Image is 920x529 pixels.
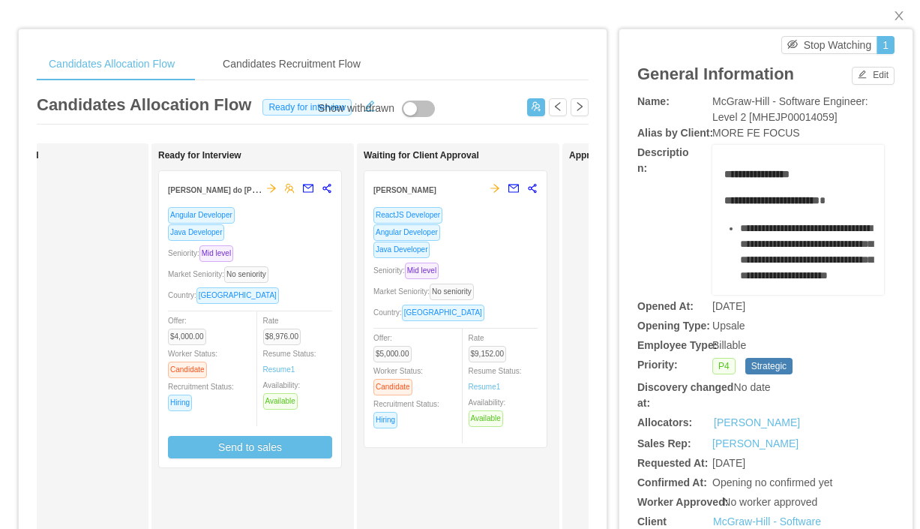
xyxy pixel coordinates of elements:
[168,291,285,299] span: Country:
[373,346,412,362] span: $5,000.00
[712,145,884,295] div: rdw-wrapper
[263,350,316,374] span: Resume Status:
[569,150,779,161] h1: Approved
[196,287,279,304] span: [GEOGRAPHIC_DATA]
[402,305,484,321] span: [GEOGRAPHIC_DATA]
[712,358,736,374] span: P4
[263,393,298,410] span: Available
[712,95,868,123] span: McGraw-Hill - Software Engineer: Level 2 [MHEJP00014059]
[637,457,708,469] b: Requested At:
[168,224,224,241] span: Java Developer
[168,350,217,374] span: Worker Status:
[168,383,234,407] span: Recruitment Status:
[712,320,745,332] span: Upsale
[211,47,373,81] div: Candidates Recruitment Flow
[373,412,397,428] span: Hiring
[168,207,235,224] span: Angular Developer
[263,364,295,375] a: Resume1
[373,379,412,395] span: Candidate
[469,334,513,358] span: Rate
[168,270,274,278] span: Market Seniority:
[637,300,694,312] b: Opened At:
[527,183,538,194] span: share-alt
[168,249,239,257] span: Seniority:
[893,10,905,22] i: icon: close
[637,62,794,86] article: General Information
[364,150,574,161] h1: Waiting for Client Approval
[781,36,878,54] button: icon: eye-invisibleStop Watching
[168,362,207,378] span: Candidate
[712,300,745,312] span: [DATE]
[405,263,439,279] span: Mid level
[712,457,745,469] span: [DATE]
[745,358,793,374] span: Strategic
[168,183,307,195] strong: [PERSON_NAME] do [PERSON_NAME]
[295,177,314,201] button: mail
[637,437,691,449] b: Sales Rep:
[263,329,301,345] span: $8,976.00
[266,183,277,194] span: arrow-right
[469,381,501,392] a: Resume1
[373,308,490,317] span: Country:
[527,98,545,116] button: icon: usergroup-add
[199,245,233,262] span: Mid level
[37,92,251,117] article: Candidates Allocation Flow
[262,99,352,116] span: Ready for interview
[490,183,500,194] span: arrow-right
[549,98,567,116] button: icon: left
[469,410,503,427] span: Available
[373,242,430,258] span: Java Developer
[637,95,670,107] b: Name:
[637,320,710,332] b: Opening Type:
[358,97,382,112] button: icon: edit
[158,150,368,161] h1: Ready for Interview
[263,317,307,341] span: Rate
[168,436,332,458] button: Send to sales
[168,395,192,411] span: Hiring
[373,287,480,296] span: Market Seniority:
[571,98,589,116] button: icon: right
[734,381,771,393] span: No date
[373,400,439,424] span: Recruitment Status:
[637,339,717,351] b: Employee Type:
[322,183,332,194] span: share-alt
[263,381,304,405] span: Availability:
[373,186,436,194] strong: [PERSON_NAME]
[712,339,746,351] span: Billable
[469,367,522,391] span: Resume Status:
[224,266,268,283] span: No seniority
[723,496,817,508] span: No worker approved
[714,415,800,431] a: [PERSON_NAME]
[168,317,212,341] span: Offer:
[637,381,733,409] b: Discovery changed at:
[877,36,895,54] button: 1
[469,398,509,422] span: Availability:
[284,183,295,194] span: team
[430,284,474,300] span: No seniority
[318,101,394,117] div: Show withdrawn
[712,127,800,139] span: MORE FE FOCUS
[373,224,440,241] span: Angular Developer
[637,146,688,174] b: Description:
[373,266,445,275] span: Seniority:
[373,334,418,358] span: Offer:
[852,67,895,85] button: icon: editEdit
[712,437,799,449] a: [PERSON_NAME]
[373,207,442,224] span: ReactJS Developer
[637,127,713,139] b: Alias by Client:
[469,346,507,362] span: $9,152.00
[637,359,678,371] b: Priority:
[373,367,423,391] span: Worker Status:
[168,329,206,345] span: $4,000.00
[724,167,873,317] div: rdw-editor
[637,476,707,488] b: Confirmed At:
[712,476,832,488] span: Opening no confirmed yet
[37,47,187,81] div: Candidates Allocation Flow
[500,177,520,201] button: mail
[637,416,692,428] b: Allocators:
[637,496,728,508] b: Worker Approved:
